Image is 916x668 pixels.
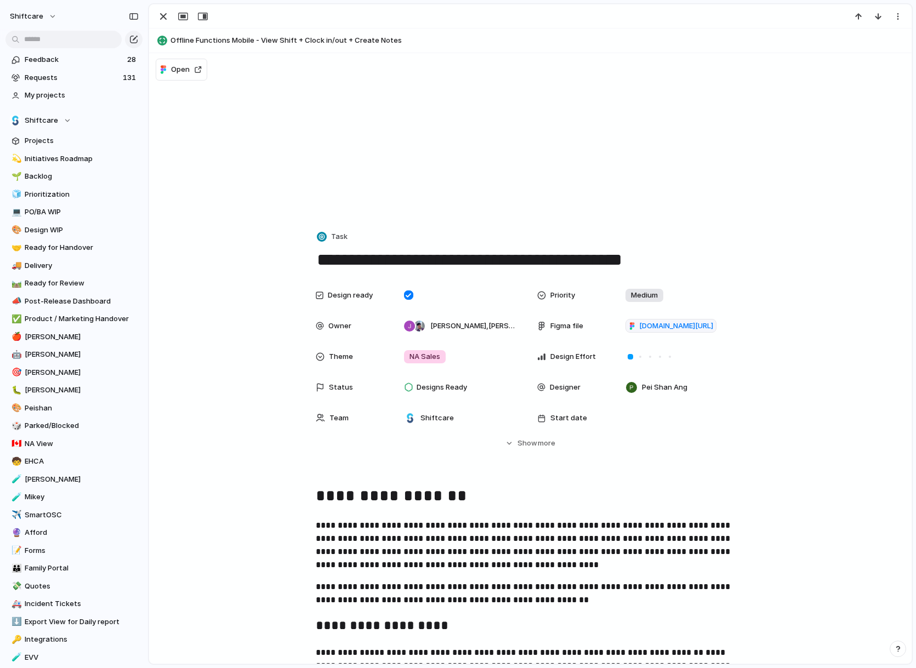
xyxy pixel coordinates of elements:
button: 🤝 [10,242,21,253]
div: ✅ [12,313,19,326]
button: 📣 [10,296,21,307]
a: 🇨🇦NA View [5,436,143,452]
span: Post-Release Dashboard [25,296,139,307]
button: ⬇️ [10,616,21,627]
div: 🌱 [12,170,19,183]
a: Feedback28 [5,52,143,68]
span: [PERSON_NAME] [25,367,139,378]
button: 🎯 [10,367,21,378]
div: 💻PO/BA WIP [5,204,143,220]
div: 🤝 [12,242,19,254]
div: 🧪 [12,491,19,504]
a: 🧊Prioritization [5,186,143,203]
button: 🧪 [10,652,21,663]
a: 🎨Design WIP [5,222,143,238]
div: ⬇️Export View for Daily report [5,614,143,630]
span: Medium [631,290,658,301]
span: Forms [25,545,139,556]
div: 🎯 [12,366,19,379]
a: 🧒EHCA [5,453,143,470]
div: 🎨 [12,224,19,236]
span: Initiatives Roadmap [25,153,139,164]
div: 🔮Afford [5,524,143,541]
span: My projects [25,90,139,101]
span: [PERSON_NAME] [25,332,139,342]
div: 🌱Backlog [5,168,143,185]
div: 🧪 [12,651,19,664]
a: Projects [5,133,143,149]
div: 👪 [12,562,19,575]
span: SmartOSC [25,510,139,521]
a: ✅Product / Marketing Handover [5,311,143,327]
a: 🧪Mikey [5,489,143,505]
span: Design WIP [25,225,139,236]
span: Integrations [25,634,139,645]
div: 🚚Delivery [5,258,143,274]
a: 👪Family Portal [5,560,143,576]
a: ✈️SmartOSC [5,507,143,523]
button: 👪 [10,563,21,574]
div: 🎨 [12,402,19,414]
a: 🎨Peishan [5,400,143,416]
button: 💻 [10,207,21,218]
div: 🐛 [12,384,19,397]
span: Team [329,413,349,424]
span: shiftcare [10,11,43,22]
span: Incident Tickets [25,598,139,609]
a: 🛤️Ready for Review [5,275,143,292]
span: Status [329,382,353,393]
button: ✅ [10,313,21,324]
a: 🍎[PERSON_NAME] [5,329,143,345]
a: 🎯[PERSON_NAME] [5,364,143,381]
div: 🚚 [12,259,19,272]
a: [DOMAIN_NAME][URL] [625,319,716,333]
span: NA Sales [409,351,440,362]
button: 🧒 [10,456,21,467]
span: [PERSON_NAME] , [PERSON_NAME] [430,321,515,332]
button: 💫 [10,153,21,164]
span: Design Effort [550,351,596,362]
div: 🇨🇦 [12,437,19,450]
button: Showmore [316,433,746,453]
a: 🚑Incident Tickets [5,596,143,612]
span: Theme [329,351,353,362]
span: Shiftcare [25,115,58,126]
div: 💻 [12,206,19,219]
div: ✈️ [12,509,19,521]
a: 📣Post-Release Dashboard [5,293,143,310]
span: Priority [550,290,575,301]
span: Pei Shan Ang [642,382,687,393]
a: 🤖[PERSON_NAME] [5,346,143,363]
span: Task [331,231,348,242]
span: Designs Ready [417,382,467,393]
div: 💫 [12,152,19,165]
div: 🧪[PERSON_NAME] [5,471,143,488]
div: 🤝Ready for Handover [5,239,143,256]
button: 📝 [10,545,21,556]
span: Open [171,64,190,75]
button: 🧪 [10,474,21,485]
span: NA View [25,438,139,449]
span: Show [517,438,537,449]
a: 💫Initiatives Roadmap [5,151,143,167]
button: 🎨 [10,403,21,414]
span: Peishan [25,403,139,414]
a: 💸Quotes [5,578,143,595]
a: My projects [5,87,143,104]
span: Feedback [25,54,124,65]
span: 28 [127,54,138,65]
button: Shiftcare [5,112,143,129]
span: Start date [550,413,587,424]
div: 🍎 [12,330,19,343]
span: Afford [25,527,139,538]
button: 🔑 [10,634,21,645]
